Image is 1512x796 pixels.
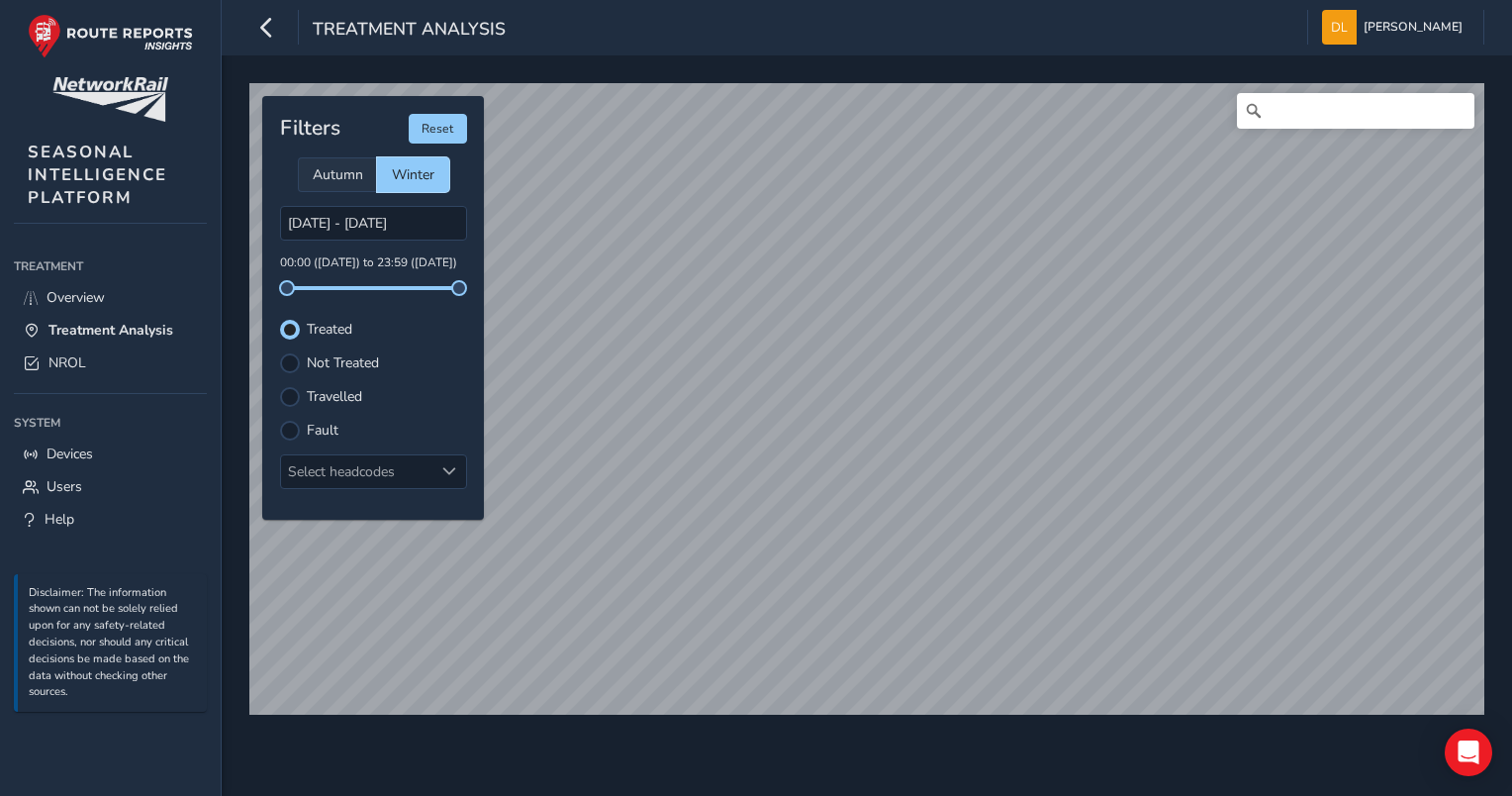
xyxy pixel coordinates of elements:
button: [PERSON_NAME] [1322,10,1469,45]
span: Devices [47,445,93,463]
span: Treatment Analysis [48,321,173,340]
div: Winter [377,157,449,192]
span: SEASONAL INTELLIGENCE PLATFORM [28,141,167,209]
a: Treatment Analysis [14,314,207,347]
label: Treated [307,323,352,337]
span: Winter [392,165,434,184]
span: Autumn [313,165,363,184]
div: Open Intercom Messenger [1445,729,1492,776]
span: Overview [47,288,105,307]
input: Search [1237,93,1474,129]
label: Fault [307,424,338,438]
span: Treatment Analysis [313,17,506,45]
a: Devices [14,438,207,470]
h4: Filters [280,116,340,141]
a: Overview [14,281,207,314]
a: NROL [14,347,207,379]
button: Reset [409,114,467,144]
span: Help [45,510,74,529]
a: Users [14,470,207,503]
p: 00:00 ([DATE]) to 23:59 ([DATE]) [280,254,467,272]
p: Disclaimer: The information shown can not be solely relied upon for any safety-related decisions,... [29,585,197,702]
span: [PERSON_NAME] [1364,10,1463,45]
img: rr logo [28,14,193,58]
canvas: Map [249,83,1484,715]
div: Treatment [14,251,207,281]
label: Not Treated [307,356,379,370]
div: Autumn [298,157,377,192]
img: diamond-layout [1322,10,1357,45]
label: Travelled [307,390,362,404]
div: Select headcodes [281,455,433,488]
span: Users [47,477,82,496]
div: System [14,408,207,438]
a: Help [14,503,207,536]
span: NROL [48,353,86,372]
img: customer logo [52,77,168,122]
